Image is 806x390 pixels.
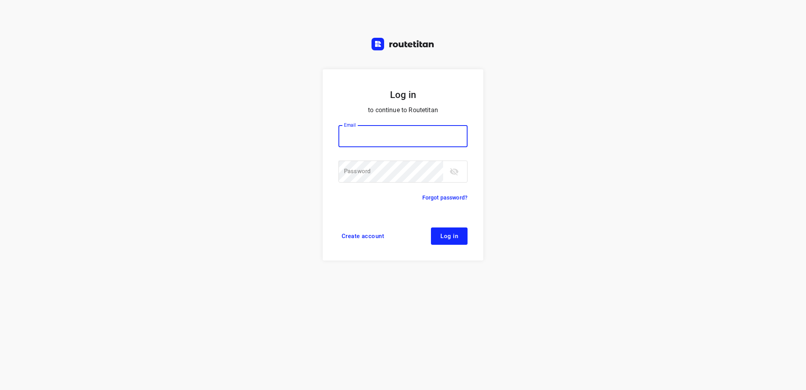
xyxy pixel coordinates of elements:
[372,38,434,50] img: Routetitan
[342,233,384,239] span: Create account
[338,227,387,245] a: Create account
[440,233,458,239] span: Log in
[372,38,434,52] a: Routetitan
[446,164,462,179] button: toggle password visibility
[431,227,468,245] button: Log in
[422,193,468,202] a: Forgot password?
[338,88,468,102] h5: Log in
[338,105,468,116] p: to continue to Routetitan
